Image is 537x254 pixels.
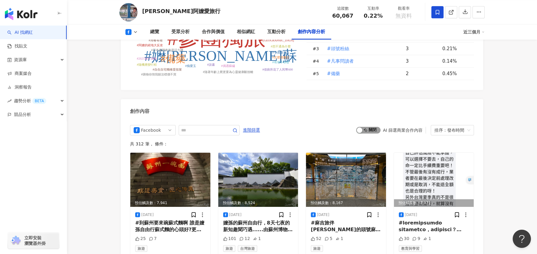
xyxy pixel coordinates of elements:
span: rise [7,99,12,103]
span: 無資料 [395,13,412,19]
span: 旅遊 [135,245,147,252]
img: post-image [306,153,386,207]
td: #頭號粉絲 [322,43,401,55]
div: [DATE] [405,212,417,217]
img: KOL Avatar [119,3,138,21]
button: #備藥 [327,68,340,80]
a: 找貼文 [7,43,27,49]
span: 教育與學習 [399,245,422,252]
span: 旅遊 [223,245,235,252]
td: #備藥 [322,68,401,80]
tspan: #[GEOGRAPHIC_DATA] [261,39,294,42]
tspan: #說書 [207,63,215,66]
div: 1 [253,236,261,242]
div: # 3 [313,45,322,52]
span: 60,067 [332,12,353,19]
tspan: #隨機應變行程 [137,63,157,66]
div: 合作與價值 [202,28,225,36]
div: #到蘇州要來碗蘇式麵啊 誰是嬤孫自由行蘇式麵的心頭好?更[DEMOGRAPHIC_DATA]讀者閃過雷區。 推薦新文同樣看留言 #蘇州自由行 [135,220,205,233]
img: chrome extension [10,236,22,245]
div: 5 [325,236,332,242]
tspan: #自在自宅獨棟度假屋 [153,68,182,71]
div: 總覽 [150,28,159,36]
a: chrome extension立即安裝 瀏覽器外掛 [8,232,59,249]
img: logo [5,8,37,20]
span: #凡事問讀者 [327,58,354,64]
div: 0.21% [442,45,468,52]
div: 1 [335,236,343,242]
td: #凡事問讀者 [322,55,401,68]
div: 52 [311,236,321,242]
div: 互動率 [362,5,385,12]
tspan: #想不通為什麼 [271,45,291,48]
div: [DATE] [229,212,242,217]
span: 台灣旅遊 [238,245,257,252]
div: post-image預估觸及數：8,167 [306,153,386,207]
button: 進階篩選 [243,125,260,135]
div: [DATE] [317,212,329,217]
tspan: #有理不吞聲 [272,61,289,64]
span: 0.22% [364,13,383,19]
div: 追蹤數 [331,5,354,12]
span: #備藥 [327,70,340,77]
div: 3 [406,58,437,64]
div: 排序：發布時間 [434,125,465,135]
span: 旅遊 [311,245,323,252]
tspan: #阿嬤的絕地大反攻 [137,43,163,47]
div: Facebook [141,125,161,135]
div: # 4 [313,58,322,64]
div: 嬤孫的蘇州自由行，8天七夜的新知趣聞巧遇......由蘇州博物館打頭陣。全文賞留言，別錯過囉! [223,220,293,233]
tspan: #痴愛玉 [185,64,196,68]
div: [DATE] [141,212,154,217]
tspan: #購物你情我願沒標價不買 [141,73,176,76]
img: post-image [394,153,474,207]
iframe: Help Scout Beacon - Open [513,230,531,248]
a: 洞察報告 [7,84,32,90]
div: 0.14% [442,58,468,64]
div: 互動分析 [267,28,286,36]
tspan: #日本嬌聯來復易活力褲 [151,48,183,52]
div: 預估觸及數：7,941 [130,199,210,207]
tspan: #嬤[PERSON_NAME]蘇州 [144,48,311,64]
div: BETA [32,98,46,104]
div: post-image預估觸及數：7,941 [130,153,210,207]
div: 3 [406,45,437,52]
div: 9 [412,236,420,242]
div: 預估觸及數：8,524 [218,199,298,207]
div: post-image預估觸及數：7,971 [394,153,474,207]
span: 立即安裝 瀏覽器外掛 [24,235,46,246]
div: 預估觸及數：8,167 [306,199,386,207]
button: #凡事問讀者 [327,55,354,67]
div: 預估觸及數：7,971 [394,199,474,207]
tspan: #小孫期末考 [272,51,289,54]
div: #麻吉旅伴 [PERSON_NAME]的頭號麻吉旅伴頭銜，不是混來的；而我也獨具慧眼，經常對他「大材小用」。 - 蘇州地鐵買票時，常會找零吧！ 突然，[PERSON_NAME]冒了一句：「奶奶，... [311,220,381,233]
td: 0.45% [437,68,474,80]
div: 共 312 筆 ， 條件： [130,141,474,146]
tspan: #2025旅行策略 [137,57,157,60]
div: 相似網紅 [237,28,255,36]
div: 1 [423,236,431,242]
div: 101 [223,236,237,242]
tspan: #偶遇蘇繡 [221,64,235,68]
div: # 5 [313,70,322,77]
div: 25 [135,236,146,242]
div: AI 篩選商業合作內容 [383,128,423,133]
span: 趨勢分析 [14,94,46,108]
div: 觀看率 [392,5,415,12]
div: 創作內容分析 [298,28,325,36]
tspan: #用餐有禮 [149,39,163,42]
tspan: #隨著年齡上爬更要為心靈健康斷捨離 [203,70,253,74]
div: 30 [399,236,409,242]
button: #頭號粉絲 [327,43,349,55]
div: 7 [149,236,157,242]
a: 商案媒合 [7,71,32,77]
div: 近三個月 [463,27,485,37]
td: 0.21% [437,43,474,55]
span: #頭號粉絲 [327,45,349,52]
span: 資源庫 [14,53,27,67]
img: post-image [218,153,298,207]
div: 受眾分析 [171,28,190,36]
tspan: #借廁所花了人民幣600 [262,68,293,71]
a: searchAI 找網紅 [7,30,33,36]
